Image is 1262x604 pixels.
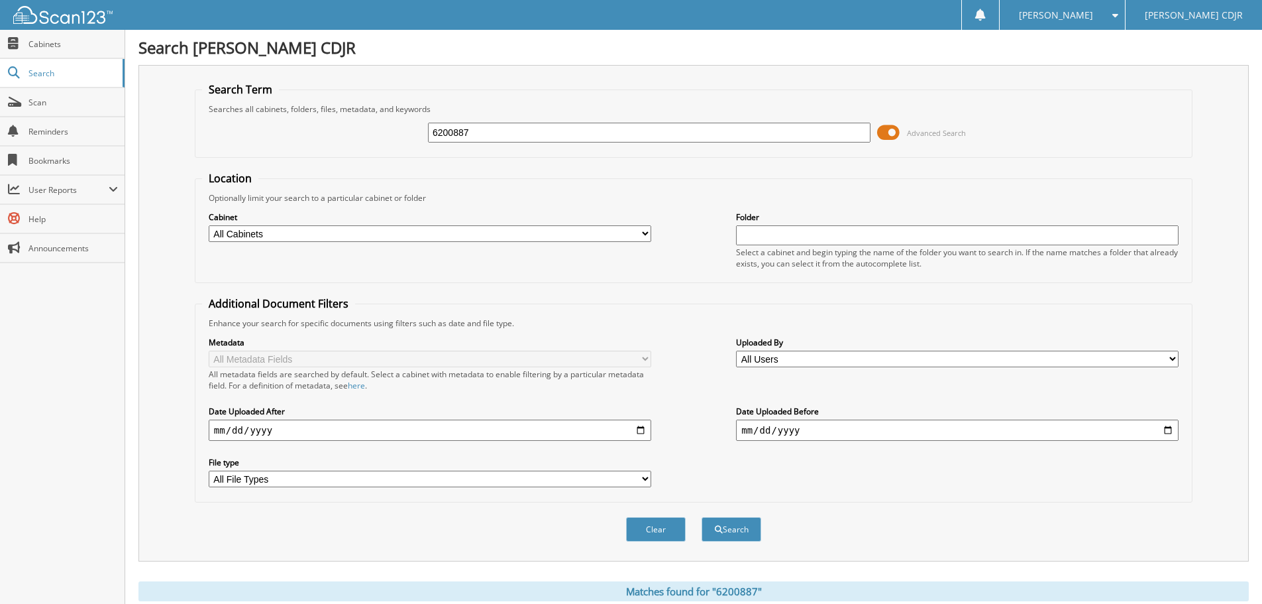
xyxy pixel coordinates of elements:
[209,369,651,391] div: All metadata fields are searched by default. Select a cabinet with metadata to enable filtering b...
[736,337,1179,348] label: Uploaded By
[28,213,118,225] span: Help
[28,184,109,196] span: User Reports
[138,36,1249,58] h1: Search [PERSON_NAME] CDJR
[736,406,1179,417] label: Date Uploaded Before
[28,126,118,137] span: Reminders
[209,211,651,223] label: Cabinet
[1145,11,1243,19] span: [PERSON_NAME] CDJR
[702,517,761,542] button: Search
[209,406,651,417] label: Date Uploaded After
[28,155,118,166] span: Bookmarks
[138,581,1249,601] div: Matches found for "6200887"
[348,380,365,391] a: here
[209,337,651,348] label: Metadata
[907,128,966,138] span: Advanced Search
[1019,11,1093,19] span: [PERSON_NAME]
[202,171,258,186] legend: Location
[736,211,1179,223] label: Folder
[202,296,355,311] legend: Additional Document Filters
[28,38,118,50] span: Cabinets
[209,457,651,468] label: File type
[28,243,118,254] span: Announcements
[202,103,1185,115] div: Searches all cabinets, folders, files, metadata, and keywords
[209,420,651,441] input: start
[13,6,113,24] img: scan123-logo-white.svg
[202,192,1185,204] div: Optionally limit your search to a particular cabinet or folder
[28,68,116,79] span: Search
[626,517,686,542] button: Clear
[736,420,1179,441] input: end
[202,318,1185,329] div: Enhance your search for specific documents using filters such as date and file type.
[202,82,279,97] legend: Search Term
[28,97,118,108] span: Scan
[736,247,1179,269] div: Select a cabinet and begin typing the name of the folder you want to search in. If the name match...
